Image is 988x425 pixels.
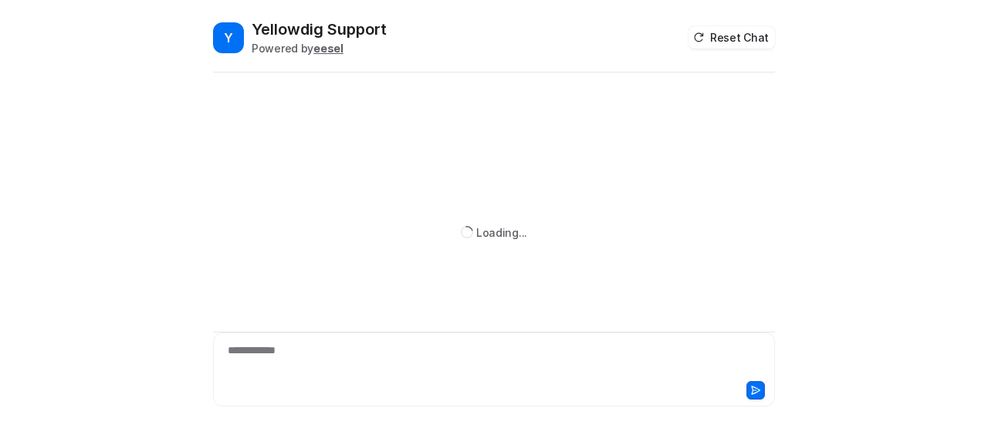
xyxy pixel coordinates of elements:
b: eesel [313,42,343,55]
span: Y [213,22,244,53]
button: Reset Chat [689,26,775,49]
div: Powered by [252,40,387,56]
h2: Yellowdig Support [252,19,387,40]
div: Loading... [476,224,527,241]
